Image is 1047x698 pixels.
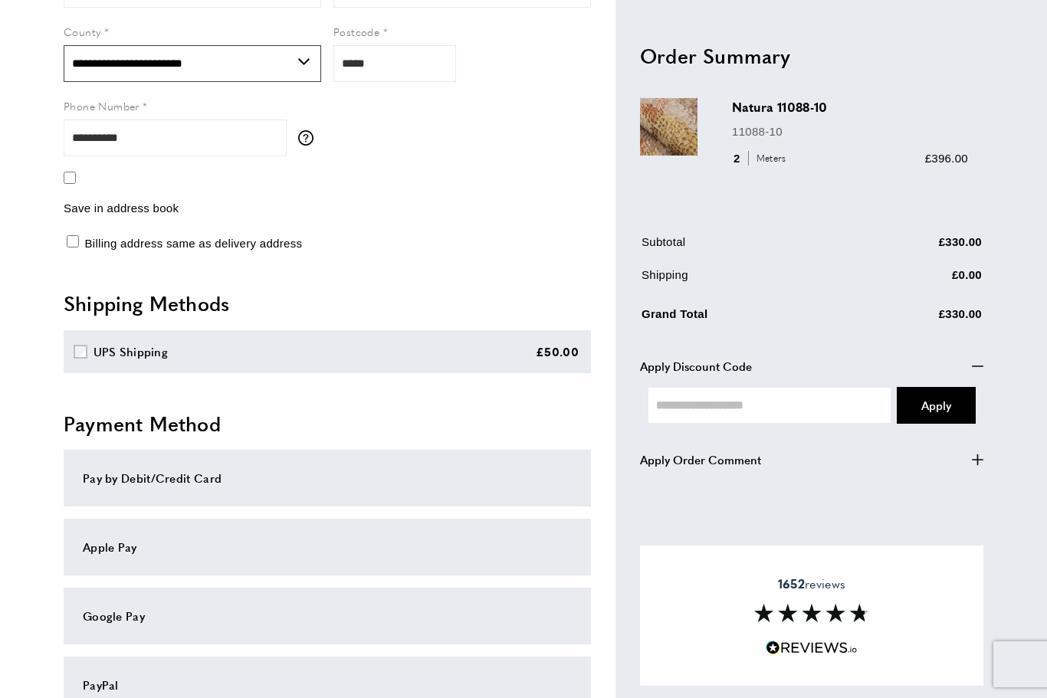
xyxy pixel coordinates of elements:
span: Billing address same as delivery address [84,237,302,250]
h2: Order Summary [640,41,983,69]
strong: 1652 [778,574,805,591]
td: Grand Total [642,301,847,334]
span: Postcode [333,24,379,39]
h2: Payment Method [64,410,591,437]
td: £0.00 [848,265,983,295]
span: Meters [748,151,790,165]
input: Billing address same as delivery address [67,235,79,247]
button: More information [298,130,321,146]
td: Subtotal [642,232,847,262]
td: £330.00 [848,232,983,262]
span: Apply Coupon [921,396,951,412]
span: £396.00 [925,151,968,164]
span: reviews [778,575,845,591]
img: Reviews.io 5 stars [766,641,858,655]
div: UPS Shipping [94,342,169,361]
span: Apply Discount Code [640,356,752,375]
td: £330.00 [848,301,983,334]
h2: Shipping Methods [64,290,591,317]
div: PayPal [83,676,572,694]
span: Save in address book [64,202,179,215]
span: Apply Order Comment [640,450,761,468]
div: £50.00 [536,342,579,361]
h3: Natura 11088-10 [732,98,968,116]
div: Apple Pay [83,538,572,556]
span: Phone Number [64,98,139,113]
img: Reviews section [754,604,869,622]
div: 2 [732,149,791,167]
div: Google Pay [83,607,572,625]
button: Apply Coupon [897,386,976,423]
span: County [64,24,100,39]
img: Natura 11088-10 [640,98,697,156]
p: 11088-10 [732,122,968,140]
div: Pay by Debit/Credit Card [83,469,572,487]
td: Shipping [642,265,847,295]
